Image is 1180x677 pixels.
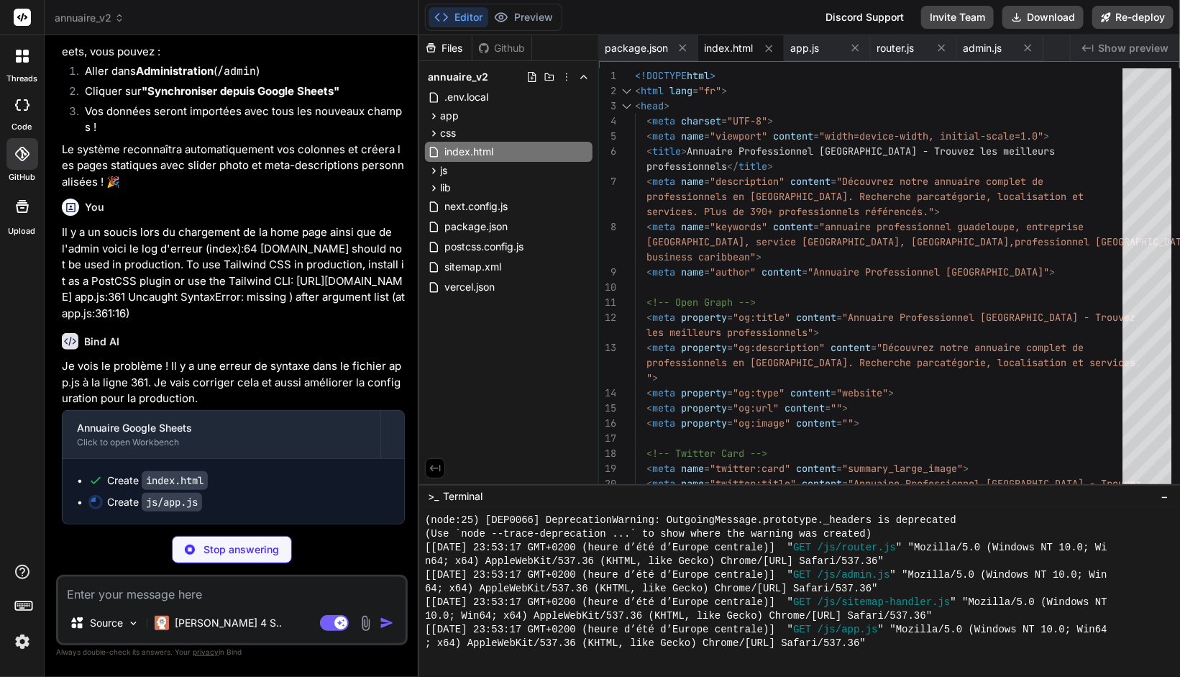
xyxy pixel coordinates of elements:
[599,295,616,310] div: 11
[733,386,785,399] span: "og:type"
[193,648,219,656] span: privacy
[12,121,32,133] label: code
[599,461,616,476] div: 19
[56,645,408,659] p: Always double-check its answers. Your in Bind
[652,401,675,414] span: meta
[599,83,616,99] div: 2
[652,130,675,142] span: meta
[443,258,503,276] span: sitemap.xml
[756,250,761,263] span: >
[818,541,896,555] span: /js/router.js
[9,225,36,237] label: Upload
[599,416,616,431] div: 16
[796,311,836,324] span: content
[646,235,1015,248] span: [GEOGRAPHIC_DATA], service [GEOGRAPHIC_DATA], [GEOGRAPHIC_DATA],
[646,220,652,233] span: <
[635,69,687,82] span: <!DOCTYPE
[681,477,704,490] span: name
[440,126,456,140] span: css
[217,64,256,78] code: /admin
[802,265,808,278] span: =
[440,181,451,195] span: lib
[817,6,913,29] div: Discord Support
[831,386,836,399] span: =
[599,401,616,416] div: 15
[136,64,214,78] strong: Administration
[599,68,616,83] div: 1
[848,477,1141,490] span: "Annuaire Professionnel [GEOGRAPHIC_DATA] - Trouvez
[819,130,1043,142] span: "width=device-width, initial-scale=1.0"
[871,341,877,354] span: =
[652,386,675,399] span: meta
[825,401,831,414] span: =
[440,163,447,178] span: js
[681,220,704,233] span: name
[419,41,472,55] div: Files
[921,6,994,29] button: Invite Team
[77,437,366,448] div: Click to open Workbench
[963,462,969,475] span: >
[710,265,756,278] span: "author"
[62,142,405,191] p: Le système reconnaîtra automatiquement vos colonnes et créera les pages statiques avec slider pho...
[652,220,675,233] span: meta
[646,265,652,278] span: <
[793,541,811,555] span: GET
[107,473,208,488] div: Create
[836,417,842,430] span: =
[727,417,733,430] span: =
[818,568,890,582] span: /js/admin.js
[443,489,482,504] span: Terminal
[721,114,727,127] span: =
[63,411,380,458] button: Annuaire Google SheetsClick to open Workbench
[203,542,279,557] p: Stop answering
[73,83,405,104] li: Cliquer sur
[425,514,956,527] span: (node:25) [DEP0066] DeprecationWarning: OutgoingMessage.prototype._headers is deprecated
[142,84,339,98] strong: "Synchroniser depuis Google Sheets"
[107,495,202,509] div: Create
[85,200,104,214] h6: You
[681,175,704,188] span: name
[767,160,773,173] span: >
[127,617,140,630] img: Pick Models
[646,205,934,218] span: services. Plus de 390+ professionnels référencés."
[599,431,616,446] div: 17
[646,326,813,339] span: les meilleurs professionnels"
[888,386,894,399] span: >
[793,568,811,582] span: GET
[934,190,1084,203] span: catégorie, localisation et
[681,130,704,142] span: name
[443,278,496,296] span: vercel.json
[681,401,727,414] span: property
[842,417,854,430] span: ""
[357,615,374,632] img: attachment
[813,326,819,339] span: >
[721,84,727,97] span: >
[73,63,405,83] li: Aller dans ( )
[652,417,675,430] span: meta
[681,114,721,127] span: charset
[646,401,652,414] span: <
[681,145,687,158] span: >
[767,114,773,127] span: >
[175,616,282,630] p: [PERSON_NAME] 4 S..
[599,99,616,114] div: 3
[934,205,940,218] span: >
[90,616,123,630] p: Source
[443,238,525,255] span: postcss.config.js
[646,250,756,263] span: business caribbean"
[599,174,616,189] div: 7
[443,143,495,160] span: index.html
[425,555,884,568] span: n64; x64) AppleWebKit/537.36 (KHTML, like Gecko) Chrome/[URL] Safari/537.36"
[842,311,1135,324] span: "Annuaire Professionnel [GEOGRAPHIC_DATA] - Trouvez
[599,129,616,144] div: 5
[1092,6,1174,29] button: Re-deploy
[84,335,119,349] h6: Bind AI
[664,99,669,112] span: >
[710,69,715,82] span: >
[818,596,951,609] span: /js/sitemap-handler.js
[599,265,616,280] div: 9
[698,84,721,97] span: "fr"
[599,386,616,401] div: 14
[142,493,202,512] code: js/app.js
[652,265,675,278] span: meta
